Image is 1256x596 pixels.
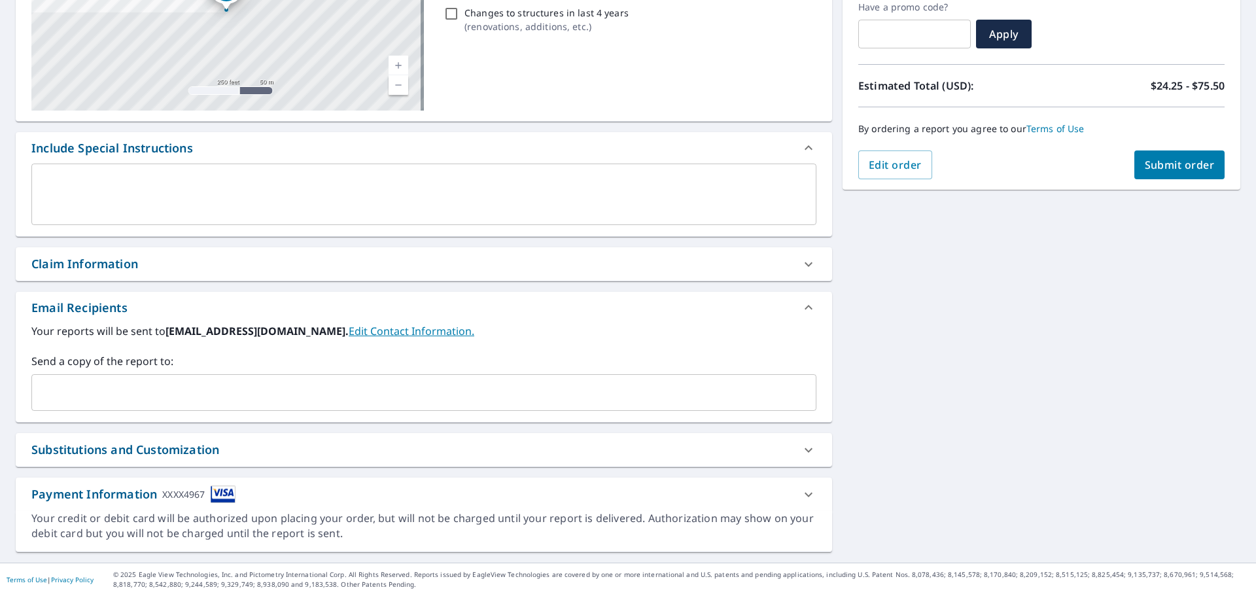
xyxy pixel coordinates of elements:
img: cardImage [211,485,235,503]
div: Payment Information [31,485,235,503]
a: EditContactInfo [349,324,474,338]
button: Submit order [1134,150,1225,179]
p: ( renovations, additions, etc. ) [464,20,629,33]
a: Privacy Policy [51,575,94,584]
div: XXXX4967 [162,485,205,503]
div: Email Recipients [31,299,128,317]
div: Your credit or debit card will be authorized upon placing your order, but will not be charged unt... [31,511,816,541]
div: Payment InformationXXXX4967cardImage [16,478,832,511]
p: $24.25 - $75.50 [1151,78,1225,94]
a: Terms of Use [1026,122,1085,135]
span: Edit order [869,158,922,172]
button: Edit order [858,150,932,179]
div: Claim Information [31,255,138,273]
button: Apply [976,20,1032,48]
label: Send a copy of the report to: [31,353,816,369]
a: Current Level 17, Zoom Out [389,75,408,95]
a: Terms of Use [7,575,47,584]
div: Substitutions and Customization [31,441,219,459]
div: Email Recipients [16,292,832,323]
p: Changes to structures in last 4 years [464,6,629,20]
p: © 2025 Eagle View Technologies, Inc. and Pictometry International Corp. All Rights Reserved. Repo... [113,570,1249,589]
b: [EMAIL_ADDRESS][DOMAIN_NAME]. [166,324,349,338]
label: Your reports will be sent to [31,323,816,339]
label: Have a promo code? [858,1,971,13]
div: Include Special Instructions [16,132,832,164]
p: | [7,576,94,584]
p: By ordering a report you agree to our [858,123,1225,135]
span: Submit order [1145,158,1215,172]
p: Estimated Total (USD): [858,78,1041,94]
div: Claim Information [16,247,832,281]
div: Include Special Instructions [31,139,193,157]
div: Substitutions and Customization [16,433,832,466]
a: Current Level 17, Zoom In [389,56,408,75]
span: Apply [986,27,1021,41]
